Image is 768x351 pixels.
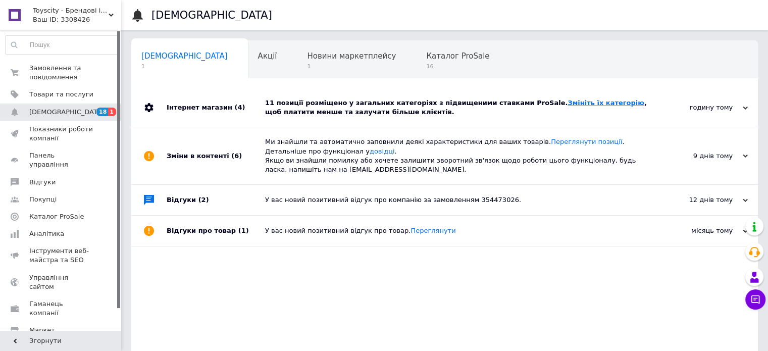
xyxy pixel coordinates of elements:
[108,108,116,116] span: 1
[265,137,647,174] div: Ми знайшли та автоматично заповнили деякі характеристики для ваших товарів. . Детальніше про функ...
[258,52,277,61] span: Акції
[426,63,489,70] span: 16
[141,63,228,70] span: 1
[167,88,265,127] div: Інтернет магазин
[29,212,84,221] span: Каталог ProSale
[29,273,93,291] span: Управління сайтом
[647,226,748,235] div: місяць тому
[307,52,396,61] span: Новини маркетплейсу
[307,63,396,70] span: 1
[33,6,109,15] span: Toyscity - Брендові іграшки
[6,36,119,54] input: Пошук
[29,64,93,82] span: Замовлення та повідомлення
[265,98,647,117] div: 11 позиції розміщено у загальних категоріях з підвищеними ставками ProSale. , щоб платити менше т...
[29,326,55,335] span: Маркет
[745,289,765,310] button: Чат з покупцем
[29,229,64,238] span: Аналітика
[426,52,489,61] span: Каталог ProSale
[265,226,647,235] div: У вас новий позитивний відгук про товар.
[167,216,265,246] div: Відгуки про товар
[29,108,104,117] span: [DEMOGRAPHIC_DATA]
[29,246,93,265] span: Інструменти веб-майстра та SEO
[551,138,622,145] a: Переглянути позиції
[167,127,265,184] div: Зміни в контенті
[238,227,249,234] span: (1)
[198,196,209,204] span: (2)
[29,151,93,169] span: Панель управління
[234,104,245,111] span: (4)
[568,99,644,107] a: Змініть їх категорію
[151,9,272,21] h1: [DEMOGRAPHIC_DATA]
[411,227,455,234] a: Переглянути
[29,90,93,99] span: Товари та послуги
[96,108,108,116] span: 18
[647,103,748,112] div: годину тому
[29,178,56,187] span: Відгуки
[265,195,647,205] div: У вас новий позитивний відгук про компанію за замовленням 354473026.
[647,152,748,161] div: 9 днів тому
[167,185,265,215] div: Відгуки
[29,299,93,318] span: Гаманець компанії
[647,195,748,205] div: 12 днів тому
[29,195,57,204] span: Покупці
[29,125,93,143] span: Показники роботи компанії
[141,52,228,61] span: [DEMOGRAPHIC_DATA]
[33,15,121,24] div: Ваш ID: 3308426
[370,147,395,155] a: довідці
[231,152,242,160] span: (6)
